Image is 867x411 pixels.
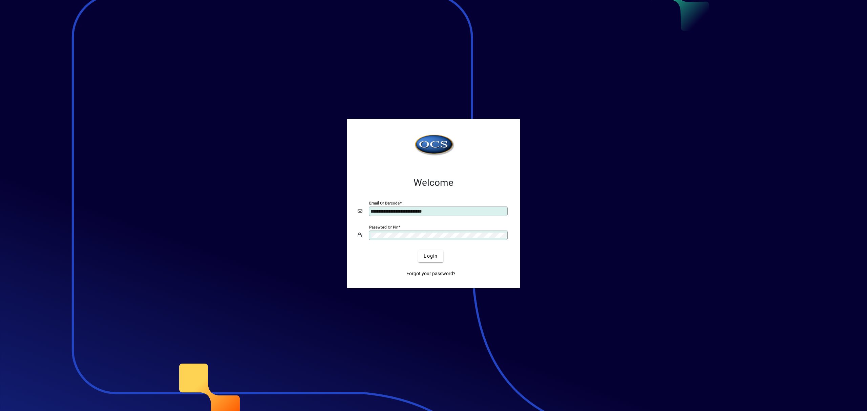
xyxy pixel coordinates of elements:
span: Forgot your password? [406,270,456,277]
button: Login [418,250,443,262]
span: Login [424,253,438,260]
a: Forgot your password? [404,268,458,280]
h2: Welcome [358,177,509,189]
mat-label: Email or Barcode [369,200,400,205]
mat-label: Password or Pin [369,224,398,229]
